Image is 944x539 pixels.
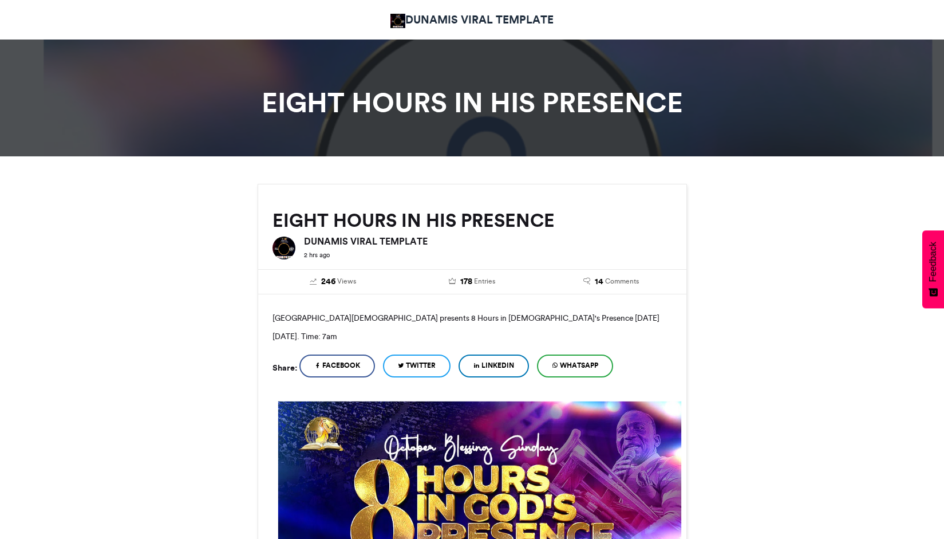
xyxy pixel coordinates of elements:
[304,251,330,259] small: 2 hrs ago
[605,276,639,286] span: Comments
[481,360,514,371] span: LinkedIn
[272,360,297,375] h5: Share:
[459,355,529,377] a: LinkedIn
[322,360,360,371] span: Facebook
[304,237,672,246] h6: DUNAMIS VIRAL TEMPLATE
[272,237,295,259] img: DUNAMIS VIRAL TEMPLATE
[272,276,394,288] a: 246 Views
[272,210,672,231] h2: EIGHT HOURS IN HIS PRESENCE
[560,360,598,371] span: WhatsApp
[550,276,672,288] a: 14 Comments
[272,309,672,345] p: [GEOGRAPHIC_DATA][DEMOGRAPHIC_DATA] presents 8 Hours in [DEMOGRAPHIC_DATA]'s Presence [DATE][DATE...
[474,276,495,286] span: Entries
[922,230,944,308] button: Feedback - Show survey
[155,89,790,116] h1: EIGHT HOURS IN HIS PRESENCE
[595,276,603,288] span: 14
[537,355,613,377] a: WhatsApp
[390,14,406,28] img: DUNAMIS VIRAL TEMPLATE
[928,242,938,282] span: Feedback
[383,355,451,377] a: Twitter
[390,11,554,28] a: DUNAMIS VIRAL TEMPLATE
[460,276,472,288] span: 178
[337,276,356,286] span: Views
[321,276,335,288] span: 246
[299,355,375,377] a: Facebook
[411,276,533,288] a: 178 Entries
[406,360,436,371] span: Twitter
